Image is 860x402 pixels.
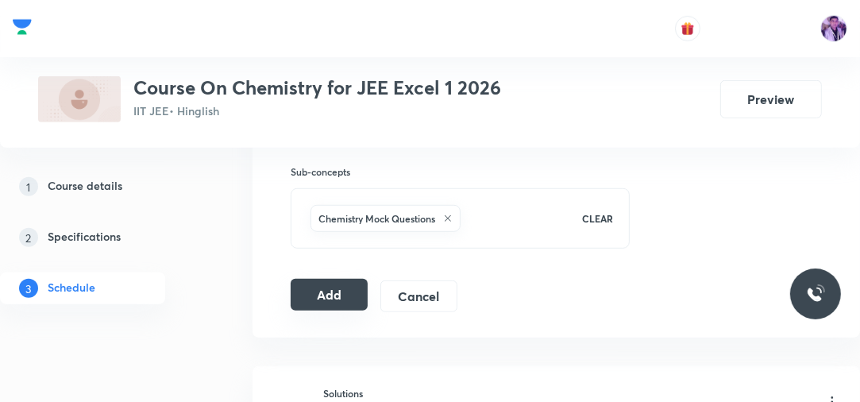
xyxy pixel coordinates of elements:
h6: Sub-concepts [291,164,630,179]
p: IIT JEE • Hinglish [133,102,501,119]
p: 2 [19,228,38,247]
button: Cancel [380,280,457,312]
p: 3 [19,279,38,298]
h5: Specifications [48,228,121,247]
a: Company Logo [13,15,32,43]
img: Company Logo [13,15,32,39]
h5: Course details [48,177,122,196]
button: Add [291,279,368,311]
h6: Chemistry Mock Questions [318,211,435,226]
h6: Solutions [323,386,519,400]
img: 46AEA72B-4A40-4193-A4B0-569FFE794A26_plus.png [38,76,121,122]
h3: Course On Chemistry for JEE Excel 1 2026 [133,76,501,99]
p: CLEAR [582,211,613,226]
img: preeti Tripathi [820,15,847,42]
p: 1 [19,177,38,196]
img: avatar [681,21,695,36]
h5: Schedule [48,279,95,298]
button: Preview [720,80,822,118]
button: avatar [675,16,700,41]
img: ttu [806,284,825,303]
